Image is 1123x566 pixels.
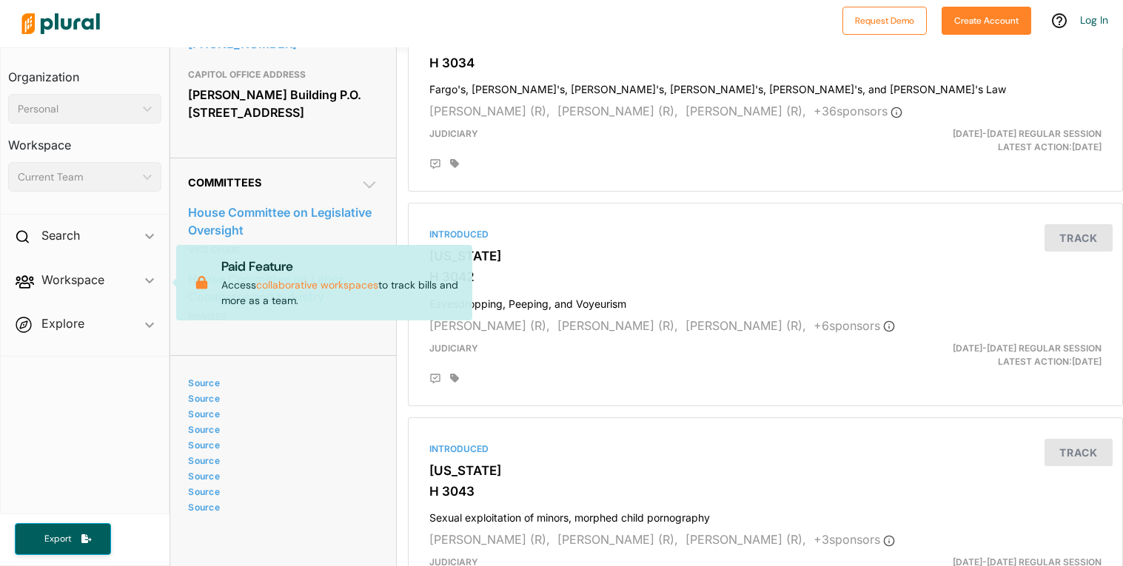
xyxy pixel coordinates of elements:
[942,12,1031,27] a: Create Account
[842,7,927,35] button: Request Demo
[429,291,1102,311] h4: Eavesdropping, Peeping, and Voyeurism
[429,343,478,354] span: Judiciary
[188,66,378,84] h3: CAPITOL OFFICE ADDRESS
[188,393,374,404] a: Source
[429,128,478,139] span: Judiciary
[1045,224,1113,252] button: Track
[15,523,111,555] button: Export
[221,257,460,309] p: Access to track bills and more as a team.
[18,169,137,185] div: Current Team
[188,176,261,189] span: Committees
[429,249,1102,263] h3: [US_STATE]
[814,104,902,118] span: + 36 sponsor s
[8,55,161,88] h3: Organization
[953,128,1102,139] span: [DATE]-[DATE] Regular Session
[429,505,1102,525] h4: Sexual exploitation of minors, morphed child pornography
[557,104,678,118] span: [PERSON_NAME] (R),
[881,127,1113,154] div: Latest Action: [DATE]
[41,227,80,243] h2: Search
[429,373,441,385] div: Add Position Statement
[685,104,806,118] span: [PERSON_NAME] (R),
[685,532,806,547] span: [PERSON_NAME] (R),
[188,201,378,241] a: House Committee on Legislative Oversight
[1080,13,1108,27] a: Log In
[429,318,550,333] span: [PERSON_NAME] (R),
[942,7,1031,35] button: Create Account
[429,269,1102,284] h3: H 3042
[188,502,374,513] a: Source
[8,124,161,156] h3: Workspace
[429,532,550,547] span: [PERSON_NAME] (R),
[188,408,374,420] a: Source
[557,532,678,547] span: [PERSON_NAME] (R),
[188,377,374,388] a: Source
[188,84,378,124] div: [PERSON_NAME] Building P.O. [STREET_ADDRESS]
[221,257,460,276] p: Paid Feature
[429,228,1102,241] div: Introduced
[188,486,374,497] a: Source
[429,442,1102,456] div: Introduced
[429,463,1102,478] h3: [US_STATE]
[188,455,374,466] a: Source
[256,278,378,292] a: collaborative workspaces
[429,104,550,118] span: [PERSON_NAME] (R),
[881,342,1113,368] div: Latest Action: [DATE]
[842,12,927,27] a: Request Demo
[557,318,678,333] span: [PERSON_NAME] (R),
[450,158,459,169] div: Add tags
[429,158,441,170] div: Add Position Statement
[814,318,895,333] span: + 6 sponsor s
[188,439,374,451] a: Source
[188,424,374,435] a: Source
[188,471,374,482] a: Source
[188,241,378,259] p: Vice Chair
[814,532,895,547] span: + 3 sponsor s
[953,343,1102,354] span: [DATE]-[DATE] Regular Session
[429,76,1102,96] h4: Fargo's, [PERSON_NAME]'s, [PERSON_NAME]'s, [PERSON_NAME]'s, [PERSON_NAME]'s, and [PERSON_NAME]'s Law
[450,373,459,383] div: Add tags
[429,484,1102,499] h3: H 3043
[18,101,137,117] div: Personal
[34,533,81,545] span: Export
[429,55,1102,70] h3: H 3034
[685,318,806,333] span: [PERSON_NAME] (R),
[1045,439,1113,466] button: Track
